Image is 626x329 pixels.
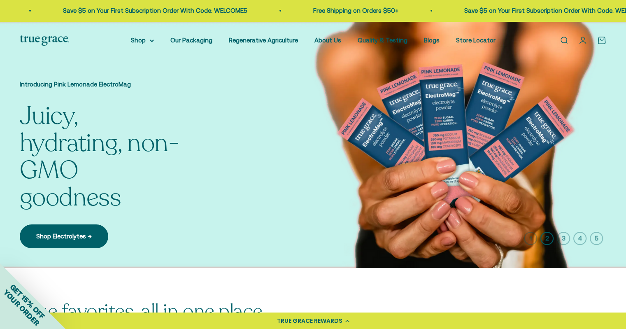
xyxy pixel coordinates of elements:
a: Quality & Testing [358,37,407,44]
button: 5 [590,232,603,245]
button: 3 [557,232,570,245]
a: Free Shipping on Orders $50+ [311,7,396,14]
summary: Shop [131,35,154,45]
button: 4 [573,232,586,245]
a: Shop Electrolytes → [20,224,108,248]
button: 2 [540,232,554,245]
a: Blogs [424,37,440,44]
button: 1 [524,232,537,245]
a: Store Locator [456,37,496,44]
p: Introducing Pink Lemonade ElectroMag [20,79,184,89]
span: GET 15% OFF [8,282,47,320]
a: Regenerative Agriculture [229,37,298,44]
span: YOUR ORDER [2,288,41,327]
p: Save $5 on Your First Subscription Order With Code: WELCOME5 [61,6,245,16]
split-lines: Juicy, hydrating, non-GMO goodness [20,99,179,215]
div: TRUE GRACE REWARDS [277,317,342,325]
a: Our Packaging [170,37,212,44]
split-lines: True favorites, all in one place. [20,298,266,325]
a: About Us [314,37,341,44]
